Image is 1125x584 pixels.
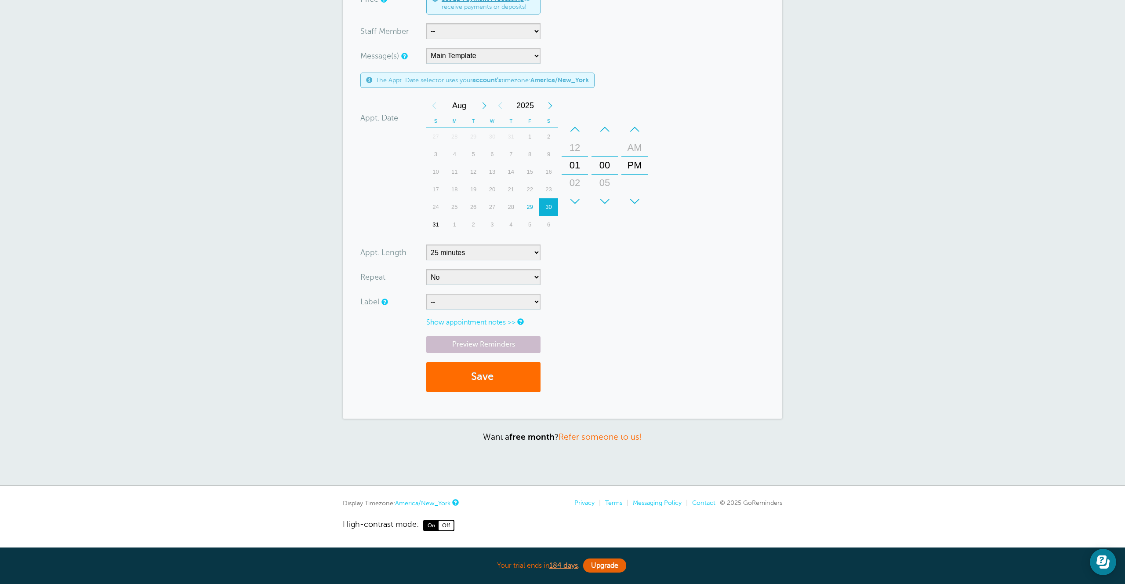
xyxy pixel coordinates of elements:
div: Tuesday, September 2 [464,216,483,234]
div: Sunday, August 17 [426,181,445,198]
th: T [501,114,520,128]
label: Staff Member [360,27,409,35]
div: 03 [564,192,585,209]
div: 27 [426,128,445,146]
a: Messaging Policy [633,499,682,506]
div: Next Year [542,97,558,114]
th: M [445,114,464,128]
div: Saturday, August 2 [539,128,558,146]
div: Wednesday, August 6 [483,146,502,163]
strong: free month [509,432,555,442]
div: 14 [501,163,520,181]
div: 8 [520,146,539,163]
button: Save [426,362,541,392]
div: Tuesday, August 12 [464,163,483,181]
div: Wednesday, August 13 [483,163,502,181]
div: Tuesday, July 29 [464,128,483,146]
span: © 2025 GoReminders [720,499,782,506]
div: 25 [445,198,464,216]
a: Contact [692,499,715,506]
div: 27 [483,198,502,216]
a: Simple templates and custom messages will use the reminder schedule set under Settings > Reminder... [401,53,406,59]
div: 17 [426,181,445,198]
div: 1 [445,216,464,234]
div: 23 [539,181,558,198]
div: 02 [564,174,585,192]
span: The Appt. Date selector uses your timezone: [376,77,589,84]
div: 15 [520,163,539,181]
div: 12 [564,139,585,157]
div: 2 [464,216,483,234]
div: 00 [594,157,615,174]
div: 29 [520,198,539,216]
div: 12 [464,163,483,181]
div: 19 [464,181,483,198]
li: | [595,499,601,507]
span: High-contrast mode: [343,520,419,531]
a: High-contrast mode: On Off [343,520,782,531]
div: 31 [426,216,445,234]
div: Wednesday, September 3 [483,216,502,234]
div: Tuesday, August 26 [464,198,483,216]
div: Thursday, August 21 [501,181,520,198]
div: 11 [445,163,464,181]
iframe: Resource center [1090,549,1116,575]
div: Wednesday, August 27 [483,198,502,216]
div: Monday, August 11 [445,163,464,181]
div: Monday, July 28 [445,128,464,146]
th: W [483,114,502,128]
div: Wednesday, August 20 [483,181,502,198]
div: 18 [445,181,464,198]
a: 184 days [549,562,578,569]
div: 01 [564,157,585,174]
div: 7 [501,146,520,163]
div: 28 [445,128,464,146]
div: PM [624,157,645,174]
div: 2 [539,128,558,146]
div: Friday, August 1 [520,128,539,146]
div: 31 [501,128,520,146]
label: Message(s) [360,52,399,60]
span: Off [439,521,454,530]
div: 29 [464,128,483,146]
div: Sunday, August 24 [426,198,445,216]
div: Friday, August 8 [520,146,539,163]
div: Saturday, August 23 [539,181,558,198]
div: Sunday, August 3 [426,146,445,163]
div: 1 [520,128,539,146]
div: 3 [483,216,502,234]
a: Terms [605,499,622,506]
div: 10 [426,163,445,181]
div: Sunday, July 27 [426,128,445,146]
a: Notes are for internal use only, and are not visible to your clients. [517,319,523,325]
label: Label [360,298,379,306]
div: 30 [539,198,558,216]
div: Thursday, August 7 [501,146,520,163]
b: account's [472,77,501,84]
div: 5 [464,146,483,163]
a: America/New_York [395,500,450,507]
div: Today, Friday, August 29 [520,198,539,216]
div: Monday, August 25 [445,198,464,216]
div: 4 [445,146,464,163]
div: 3 [426,146,445,163]
div: 05 [594,174,615,192]
a: Privacy [574,499,595,506]
a: Refer someone to us! [559,432,642,442]
div: Wednesday, July 30 [483,128,502,146]
div: 10 [594,192,615,209]
div: 28 [501,198,520,216]
div: Previous Year [492,97,508,114]
li: | [682,499,688,507]
div: Monday, September 1 [445,216,464,234]
div: Saturday, August 9 [539,146,558,163]
a: Preview Reminders [426,336,541,353]
label: Appt. Length [360,248,406,256]
div: Friday, September 5 [520,216,539,234]
b: America/New_York [530,77,589,84]
div: Thursday, August 14 [501,163,520,181]
div: Thursday, August 28 [501,198,520,216]
div: Thursday, September 4 [501,216,520,234]
div: Your trial ends in . [343,556,782,575]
